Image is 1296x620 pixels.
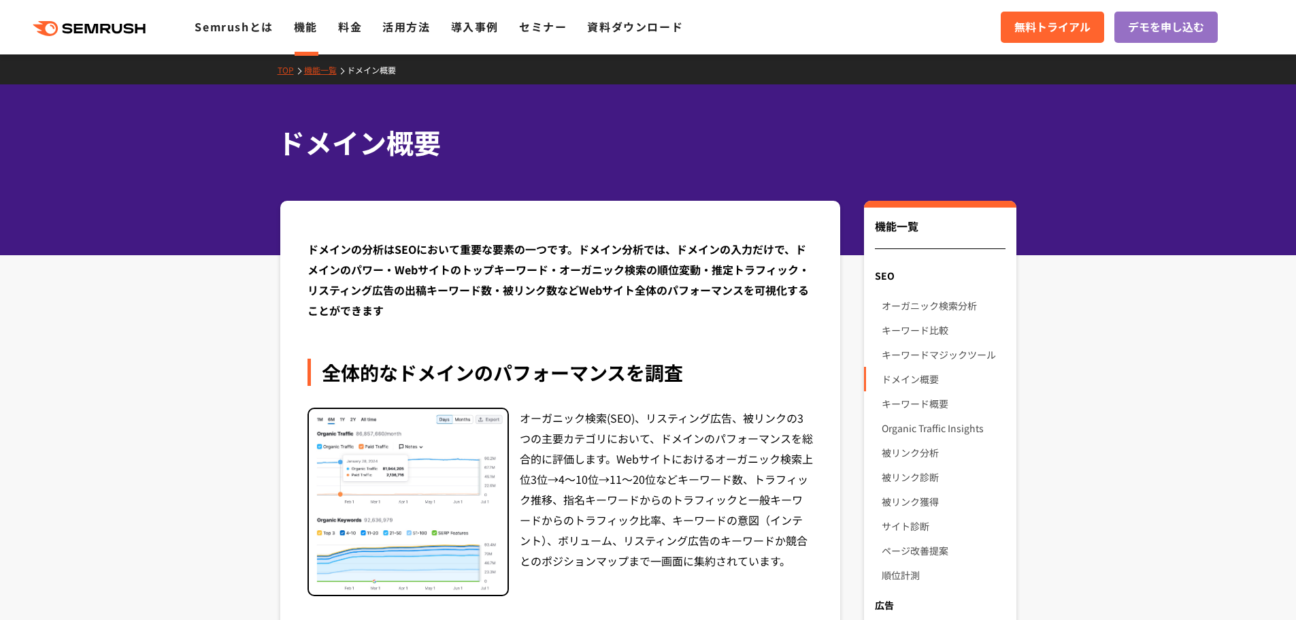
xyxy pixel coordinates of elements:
a: Semrushとは [195,18,273,35]
div: オーガニック検索(SEO)、リスティング広告、被リンクの3つの主要カテゴリにおいて、ドメインのパフォーマンスを総合的に評価します。Webサイトにおけるオーガニック検索上位3位→4～10位→11～... [520,408,814,597]
a: 被リンク獲得 [882,489,1005,514]
span: デモを申し込む [1128,18,1204,36]
div: 機能一覧 [875,218,1005,249]
a: 被リンク分析 [882,440,1005,465]
a: 料金 [338,18,362,35]
a: サイト診断 [882,514,1005,538]
a: キーワードマジックツール [882,342,1005,367]
a: オーガニック検索分析 [882,293,1005,318]
a: 導入事例 [451,18,499,35]
a: セミナー [519,18,567,35]
a: デモを申し込む [1114,12,1218,43]
a: ドメイン概要 [347,64,406,76]
a: TOP [278,64,304,76]
h1: ドメイン概要 [278,123,1006,163]
img: 全体的なドメインのパフォーマンスを調査 [309,409,508,595]
div: ドメインの分析はSEOにおいて重要な要素の一つです。ドメイン分析では、ドメインの入力だけで、ドメインのパワー・Webサイトのトップキーワード・オーガニック検索の順位変動・推定トラフィック・リステ... [308,239,814,321]
a: ドメイン概要 [882,367,1005,391]
a: ページ改善提案 [882,538,1005,563]
span: 無料トライアル [1014,18,1091,36]
a: 被リンク診断 [882,465,1005,489]
a: 活用方法 [382,18,430,35]
a: 機能 [294,18,318,35]
a: Organic Traffic Insights [882,416,1005,440]
div: SEO [864,263,1016,288]
a: 無料トライアル [1001,12,1104,43]
a: キーワード概要 [882,391,1005,416]
a: 順位計測 [882,563,1005,587]
a: 資料ダウンロード [587,18,683,35]
div: 広告 [864,593,1016,617]
a: 機能一覧 [304,64,347,76]
a: キーワード比較 [882,318,1005,342]
div: 全体的なドメインのパフォーマンスを調査 [308,359,814,386]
